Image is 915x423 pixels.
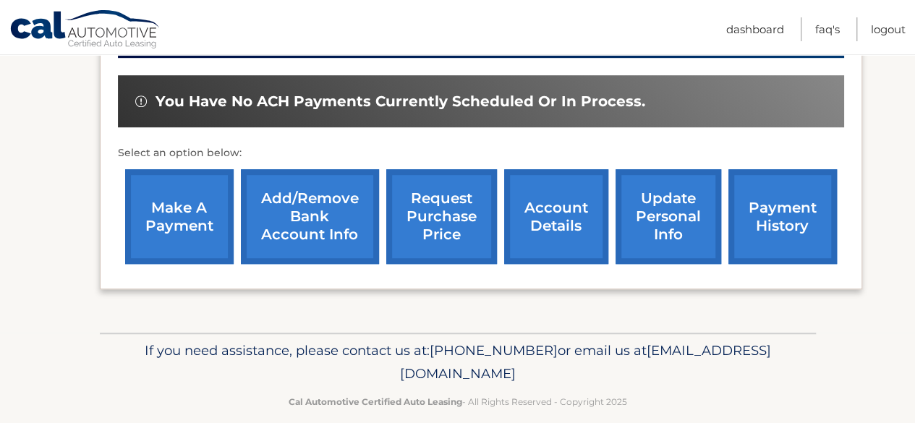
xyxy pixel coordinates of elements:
[430,342,558,359] span: [PHONE_NUMBER]
[156,93,645,111] span: You have no ACH payments currently scheduled or in process.
[9,9,161,51] a: Cal Automotive
[871,17,906,41] a: Logout
[815,17,840,41] a: FAQ's
[616,169,721,264] a: update personal info
[118,145,844,162] p: Select an option below:
[289,396,462,407] strong: Cal Automotive Certified Auto Leasing
[109,339,807,385] p: If you need assistance, please contact us at: or email us at
[400,342,771,382] span: [EMAIL_ADDRESS][DOMAIN_NAME]
[125,169,234,264] a: make a payment
[241,169,379,264] a: Add/Remove bank account info
[135,95,147,107] img: alert-white.svg
[386,169,497,264] a: request purchase price
[726,17,784,41] a: Dashboard
[109,394,807,409] p: - All Rights Reserved - Copyright 2025
[504,169,608,264] a: account details
[728,169,837,264] a: payment history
